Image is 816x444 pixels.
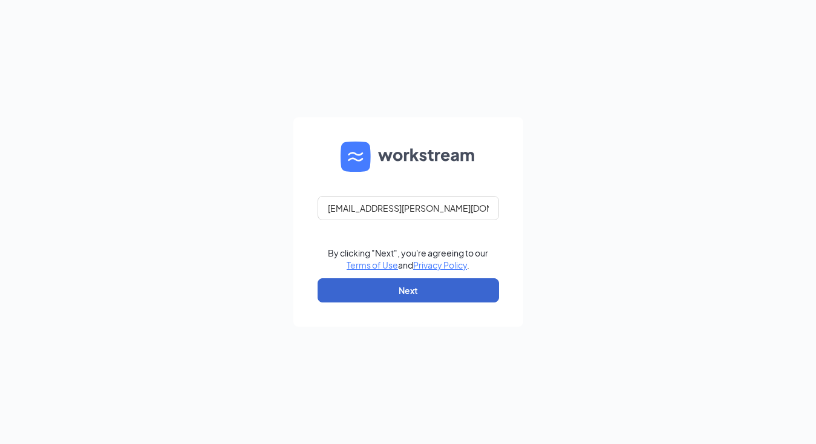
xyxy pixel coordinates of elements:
[347,260,398,270] a: Terms of Use
[413,260,467,270] a: Privacy Policy
[328,247,488,271] div: By clicking "Next", you're agreeing to our and .
[318,196,499,220] input: Email
[318,278,499,302] button: Next
[341,142,476,172] img: WS logo and Workstream text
